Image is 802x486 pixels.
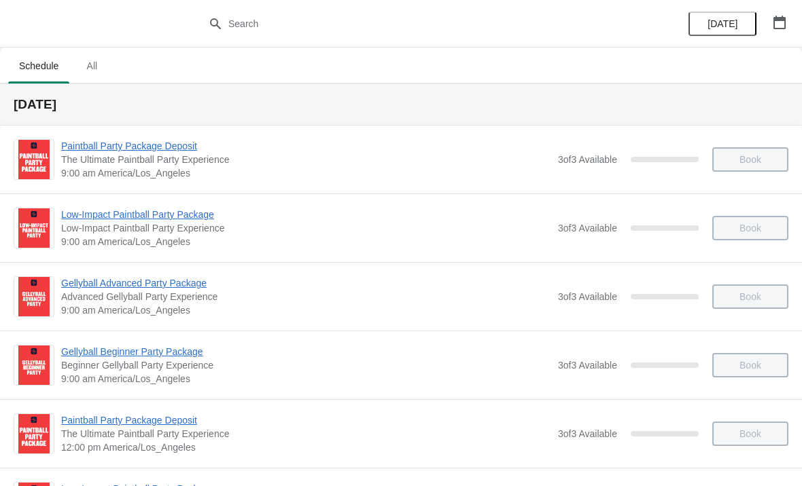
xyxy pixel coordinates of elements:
[61,441,551,454] span: 12:00 pm America/Los_Angeles
[558,360,617,371] span: 3 of 3 Available
[61,290,551,303] span: Advanced Gellyball Party Experience
[18,414,50,453] img: Paintball Party Package Deposit | The Ultimate Paintball Party Experience | 12:00 pm America/Los_...
[688,12,756,36] button: [DATE]
[61,208,551,221] span: Low-Impact Paintball Party Package
[14,98,788,111] h2: [DATE]
[228,12,601,36] input: Search
[558,154,617,165] span: 3 of 3 Available
[61,166,551,180] span: 9:00 am America/Los_Angeles
[18,208,50,248] img: Low-Impact Paintball Party Package | Low-Impact Paintball Party Experience | 9:00 am America/Los_...
[558,428,617,439] span: 3 of 3 Available
[61,427,551,441] span: The Ultimate Paintball Party Experience
[61,235,551,248] span: 9:00 am America/Los_Angeles
[708,18,737,29] span: [DATE]
[18,277,50,316] img: Gellyball Advanced Party Package | Advanced Gellyball Party Experience | 9:00 am America/Los_Angeles
[61,276,551,290] span: Gellyball Advanced Party Package
[558,223,617,233] span: 3 of 3 Available
[75,54,109,78] span: All
[18,140,50,179] img: Paintball Party Package Deposit | The Ultimate Paintball Party Experience | 9:00 am America/Los_A...
[61,153,551,166] span: The Ultimate Paintball Party Experience
[61,139,551,153] span: Paintball Party Package Deposit
[61,358,551,372] span: Beginner Gellyball Party Experience
[8,54,69,78] span: Schedule
[61,413,551,427] span: Paintball Party Package Deposit
[61,303,551,317] span: 9:00 am America/Los_Angeles
[18,345,50,385] img: Gellyball Beginner Party Package | Beginner Gellyball Party Experience | 9:00 am America/Los_Angeles
[61,221,551,235] span: Low-Impact Paintball Party Experience
[61,345,551,358] span: Gellyball Beginner Party Package
[61,372,551,386] span: 9:00 am America/Los_Angeles
[558,291,617,302] span: 3 of 3 Available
